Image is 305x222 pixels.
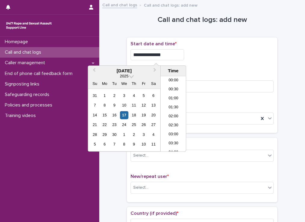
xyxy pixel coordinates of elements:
[2,102,57,108] p: Policies and processes
[91,80,99,88] div: Su
[91,91,99,100] div: Choose Sunday, August 31st, 2025
[89,66,98,76] button: Previous Month
[161,103,186,112] li: 01:30
[140,80,148,88] div: Fr
[144,1,198,8] p: Call and chat logs: add new
[161,121,186,130] li: 02:30
[2,81,44,87] p: Signposting links
[120,121,128,129] div: Choose Wednesday, September 24th, 2025
[110,140,119,148] div: Choose Tuesday, October 7th, 2025
[151,66,160,76] button: Next Month
[91,101,99,109] div: Choose Sunday, September 7th, 2025
[140,130,148,139] div: Choose Friday, October 3rd, 2025
[110,101,119,109] div: Choose Tuesday, September 9th, 2025
[2,71,77,76] p: End of phone call feedback form
[100,130,109,139] div: Choose Monday, September 29th, 2025
[110,130,119,139] div: Choose Tuesday, September 30th, 2025
[161,85,186,94] li: 00:30
[2,60,50,66] p: Caller management
[133,152,148,159] div: Select...
[127,16,277,24] h1: Call and chat logs: add new
[131,41,177,46] span: Start date and time
[140,111,148,119] div: Choose Friday, September 19th, 2025
[2,39,33,45] p: Homepage
[120,91,128,100] div: Choose Wednesday, September 3rd, 2025
[149,111,158,119] div: Choose Saturday, September 20th, 2025
[161,130,186,139] li: 03:00
[133,184,148,191] div: Select...
[100,80,109,88] div: Mo
[140,91,148,100] div: Choose Friday, September 5th, 2025
[88,68,160,73] div: [DATE]
[100,140,109,148] div: Choose Monday, October 6th, 2025
[90,91,158,149] div: month 2025-09
[131,174,169,179] span: New/repeat user
[2,113,41,118] p: Training videos
[100,111,109,119] div: Choose Monday, September 15th, 2025
[130,140,138,148] div: Choose Thursday, October 9th, 2025
[110,111,119,119] div: Choose Tuesday, September 16th, 2025
[100,91,109,100] div: Choose Monday, September 1st, 2025
[149,80,158,88] div: Sa
[120,74,128,79] span: 2025
[100,101,109,109] div: Choose Monday, September 8th, 2025
[130,91,138,100] div: Choose Thursday, September 4th, 2025
[91,111,99,119] div: Choose Sunday, September 14th, 2025
[2,49,46,55] p: Call and chat logs
[91,140,99,148] div: Choose Sunday, October 5th, 2025
[149,101,158,109] div: Choose Saturday, September 13th, 2025
[149,91,158,100] div: Choose Saturday, September 6th, 2025
[130,101,138,109] div: Choose Thursday, September 11th, 2025
[102,1,137,8] a: Call and chat logs
[120,130,128,139] div: Choose Wednesday, October 1st, 2025
[110,91,119,100] div: Choose Tuesday, September 2nd, 2025
[130,130,138,139] div: Choose Thursday, October 2nd, 2025
[149,121,158,129] div: Choose Saturday, September 27th, 2025
[140,121,148,129] div: Choose Friday, September 26th, 2025
[130,111,138,119] div: Choose Thursday, September 18th, 2025
[162,68,184,73] div: Time
[5,19,53,31] img: rhQMoQhaT3yELyF149Cw
[161,76,186,85] li: 00:00
[91,130,99,139] div: Choose Sunday, September 28th, 2025
[120,80,128,88] div: We
[110,80,119,88] div: Tu
[161,94,186,103] li: 01:00
[110,121,119,129] div: Choose Tuesday, September 23rd, 2025
[120,140,128,148] div: Choose Wednesday, October 8th, 2025
[140,140,148,148] div: Choose Friday, October 10th, 2025
[2,92,54,97] p: Safeguarding records
[100,121,109,129] div: Choose Monday, September 22nd, 2025
[131,211,178,216] span: Country (if provided)
[120,101,128,109] div: Choose Wednesday, September 10th, 2025
[91,121,99,129] div: Choose Sunday, September 21st, 2025
[161,112,186,121] li: 02:00
[161,139,186,148] li: 03:30
[161,148,186,157] li: 04:00
[120,111,128,119] div: Choose Wednesday, September 17th, 2025
[149,140,158,148] div: Choose Saturday, October 11th, 2025
[140,101,148,109] div: Choose Friday, September 12th, 2025
[130,121,138,129] div: Choose Thursday, September 25th, 2025
[130,80,138,88] div: Th
[149,130,158,139] div: Choose Saturday, October 4th, 2025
